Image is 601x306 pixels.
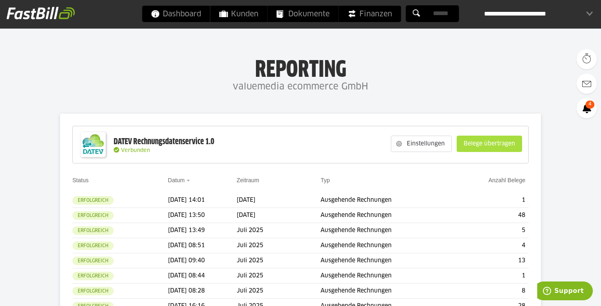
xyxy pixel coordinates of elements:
[321,223,453,238] td: Ausgehende Rechnungen
[277,6,330,22] span: Dokumente
[142,6,210,22] a: Dashboard
[321,208,453,223] td: Ausgehende Rechnungen
[453,268,529,284] td: 1
[168,208,237,223] td: [DATE] 13:50
[321,238,453,253] td: Ausgehende Rechnungen
[453,208,529,223] td: 48
[72,177,89,183] a: Status
[453,253,529,268] td: 13
[237,177,259,183] a: Zeitraum
[339,6,401,22] a: Finanzen
[321,193,453,208] td: Ausgehende Rechnungen
[82,58,519,79] h1: Reporting
[391,136,452,152] sl-button: Einstellungen
[237,284,321,299] td: Juli 2025
[348,6,392,22] span: Finanzen
[168,193,237,208] td: [DATE] 14:01
[585,101,594,109] span: 4
[7,7,75,20] img: fastbill_logo_white.png
[121,148,150,153] span: Verbunden
[457,136,522,152] sl-button: Belege übertragen
[72,257,114,265] sl-badge: Erfolgreich
[114,136,214,147] div: DATEV Rechnungsdatenservice 1.0
[237,253,321,268] td: Juli 2025
[237,238,321,253] td: Juli 2025
[453,193,529,208] td: 1
[237,193,321,208] td: [DATE]
[453,223,529,238] td: 5
[237,223,321,238] td: Juli 2025
[211,6,267,22] a: Kunden
[576,98,597,118] a: 4
[72,287,114,295] sl-badge: Erfolgreich
[268,6,339,22] a: Dokumente
[453,284,529,299] td: 8
[72,211,114,220] sl-badge: Erfolgreich
[321,284,453,299] td: Ausgehende Rechnungen
[321,177,330,183] a: Typ
[168,268,237,284] td: [DATE] 08:44
[72,196,114,205] sl-badge: Erfolgreich
[77,128,110,161] img: DATEV-Datenservice Logo
[168,223,237,238] td: [DATE] 13:49
[168,177,185,183] a: Datum
[168,284,237,299] td: [DATE] 08:28
[321,253,453,268] td: Ausgehende Rechnungen
[453,238,529,253] td: 4
[168,238,237,253] td: [DATE] 08:51
[72,241,114,250] sl-badge: Erfolgreich
[186,180,192,181] img: sort_desc.gif
[237,268,321,284] td: Juli 2025
[151,6,201,22] span: Dashboard
[489,177,525,183] a: Anzahl Belege
[321,268,453,284] td: Ausgehende Rechnungen
[237,208,321,223] td: [DATE]
[168,253,237,268] td: [DATE] 09:40
[72,272,114,280] sl-badge: Erfolgreich
[72,226,114,235] sl-badge: Erfolgreich
[220,6,258,22] span: Kunden
[537,281,593,302] iframe: Öffnet ein Widget, in dem Sie weitere Informationen finden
